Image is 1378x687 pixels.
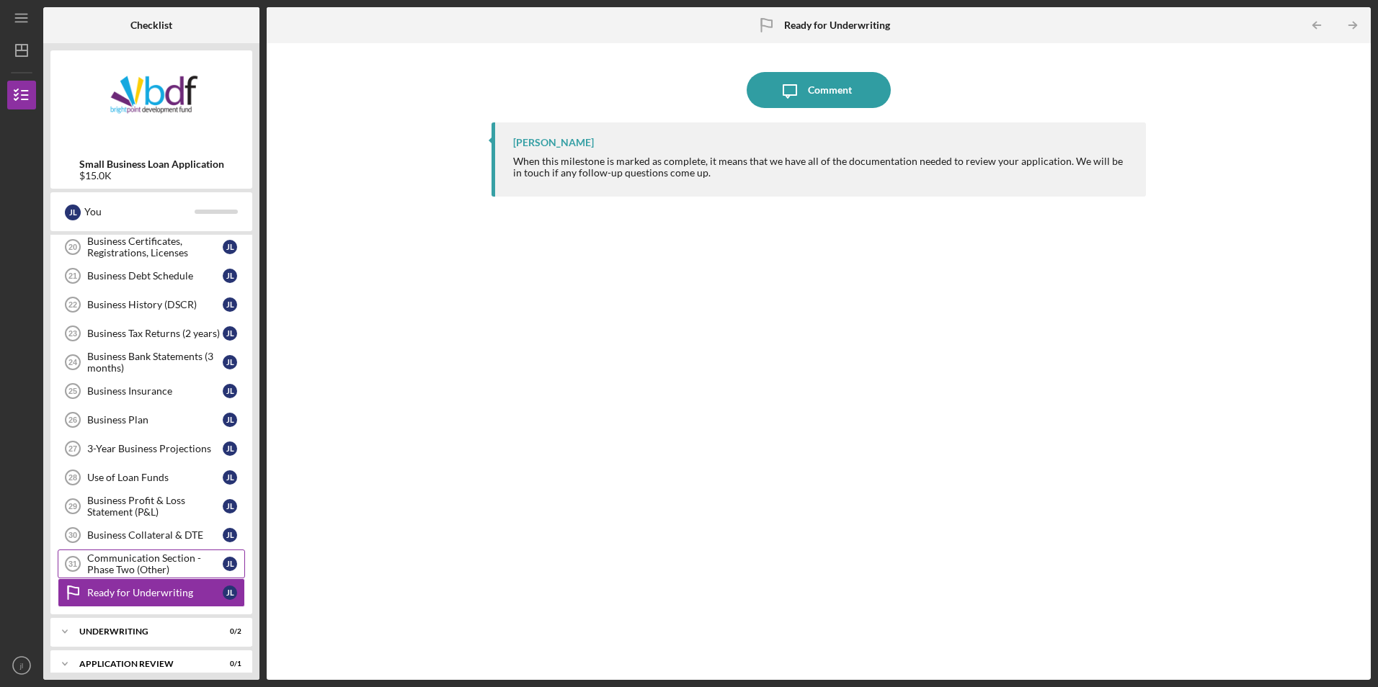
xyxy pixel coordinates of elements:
[130,19,172,31] b: Checklist
[68,444,77,453] tspan: 27
[87,235,223,259] div: Business Certificates, Registrations, Licenses
[87,414,223,426] div: Business Plan
[58,578,245,607] a: Ready for Underwritingjl
[68,387,77,395] tspan: 25
[223,384,237,398] div: j l
[68,416,77,424] tspan: 26
[68,473,77,482] tspan: 28
[79,158,224,170] b: Small Business Loan Application
[223,355,237,369] div: j l
[223,297,237,312] div: j l
[223,326,237,341] div: j l
[68,243,77,251] tspan: 20
[68,300,77,309] tspan: 22
[58,377,245,405] a: 25Business Insurancejl
[513,137,594,148] div: [PERSON_NAME]
[223,269,237,283] div: j l
[747,72,891,108] button: Comment
[58,405,245,434] a: 26Business Planjl
[19,662,23,670] text: jl
[68,502,77,511] tspan: 29
[223,557,237,571] div: j l
[215,627,241,636] div: 0 / 2
[58,348,245,377] a: 24Business Bank Statements (3 months)jl
[223,240,237,254] div: j l
[68,271,77,280] tspan: 21
[58,463,245,492] a: 28Use of Loan Fundsjl
[223,441,237,456] div: j l
[7,651,36,680] button: jl
[87,495,223,518] div: Business Profit & Loss Statement (P&L)
[50,58,252,144] img: Product logo
[223,585,237,600] div: j l
[58,233,245,261] a: 20Business Certificates, Registrations, Licensesjl
[58,319,245,348] a: 23Business Tax Returns (2 years)jl
[87,587,223,598] div: Ready for Underwriting
[87,443,223,454] div: 3-Year Business Projections
[68,531,77,539] tspan: 30
[58,521,245,549] a: 30Business Collateral & DTEjl
[223,470,237,485] div: j l
[87,472,223,483] div: Use of Loan Funds
[68,329,77,338] tspan: 23
[68,358,78,367] tspan: 24
[808,72,852,108] div: Comment
[58,290,245,319] a: 22Business History (DSCR)jl
[68,560,77,568] tspan: 31
[87,385,223,397] div: Business Insurance
[784,19,890,31] b: Ready for Underwriting
[84,199,195,224] div: You
[87,328,223,339] div: Business Tax Returns (2 years)
[87,299,223,310] div: Business History (DSCR)
[215,660,241,668] div: 0 / 1
[87,270,223,282] div: Business Debt Schedule
[87,529,223,541] div: Business Collateral & DTE
[513,156,1131,179] div: When this milestone is marked as complete, it means that we have all of the documentation needed ...
[58,434,245,463] a: 273-Year Business Projectionsjl
[79,660,205,668] div: Application Review
[223,413,237,427] div: j l
[58,492,245,521] a: 29Business Profit & Loss Statement (P&L)jl
[223,528,237,542] div: j l
[87,552,223,575] div: Communication Section - Phase Two (Other)
[65,205,81,220] div: j l
[79,170,224,181] div: $15.0K
[58,549,245,578] a: 31Communication Section - Phase Two (Other)jl
[79,627,205,636] div: Underwriting
[58,261,245,290] a: 21Business Debt Schedulejl
[87,351,223,374] div: Business Bank Statements (3 months)
[223,499,237,513] div: j l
